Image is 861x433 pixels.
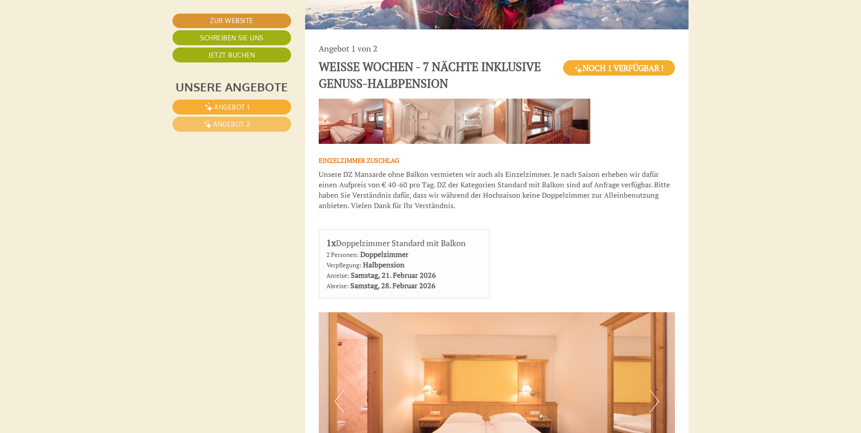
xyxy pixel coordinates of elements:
small: 2 Personen: [326,251,359,259]
img: image [319,99,590,144]
b: 1x [326,237,336,249]
a: Schreiben Sie uns [172,30,291,45]
div: Doppelzimmer Standard mit Balkon [326,237,483,250]
span: Angebot 1 [214,103,249,111]
small: Verpflegung: [326,261,361,269]
span: Angebot 2 [213,120,250,128]
b: Samstag, 28. Februar 2026 [350,281,435,290]
div: Unsere Angebote [172,78,291,95]
img: highlight.svg [574,64,583,74]
button: Previous [335,390,344,413]
a: Jetzt buchen [172,48,291,62]
span: Noch 1 Verfügbar ! [563,60,675,76]
span: Angebot 1 von 2 [319,43,378,54]
a: Zur Website [172,14,291,28]
span: EINZELZIMMER ZUSCHLAG [319,156,399,165]
b: Doppelzimmer [360,249,408,259]
button: Next [650,390,659,413]
p: Unsere DZ Mansarde ohne Balkon vermieten wir auch als Einzelzimmer. Je nach Saison erheben wir da... [319,169,675,210]
div: WEISSE WOCHEN - 7 NÄCHTE INKLUSIVE GENUSS-HALBPENSION [319,58,564,92]
div: [DATE] [162,7,195,23]
small: Anreise: [326,271,349,280]
button: Senden [304,239,357,254]
b: Halbpension [363,260,405,270]
div: Berghotel Zum Zirm [14,27,148,34]
small: Abreise: [326,282,349,290]
div: Guten Tag, wie können wir Ihnen helfen? [7,25,153,52]
small: 21:50 [14,44,148,51]
b: Samstag, 21. Februar 2026 [351,270,436,280]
